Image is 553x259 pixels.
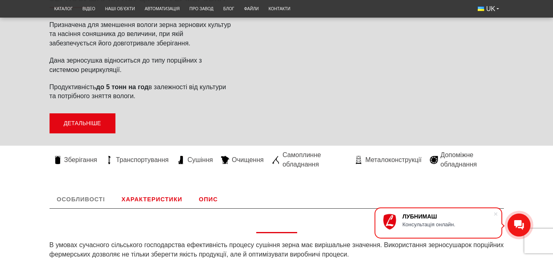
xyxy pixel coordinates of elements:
span: Допоміжне обладнання [440,151,500,169]
button: UK [473,2,504,16]
a: Характеристики [114,190,190,208]
div: Консультація онлайн. [402,221,493,227]
a: Металоконструкції [350,155,425,164]
span: Сушіння [187,155,213,164]
a: Особливості [50,190,113,208]
a: Наші об’єкти [100,2,140,16]
a: Очищення [217,155,268,164]
span: Самоплинне обладнання [282,151,346,169]
p: Дана зерносушка відноситься до типу порційних з системою рециркуляції. [50,56,232,74]
a: Блог [219,2,239,16]
a: Файли [239,2,264,16]
p: Призначена для зменшення вологи зерна зернових культур та насіння соняшника до величини, при якій... [50,20,232,48]
a: Про завод [185,2,219,16]
span: Металоконструкції [365,155,421,164]
img: Українська [478,7,484,11]
span: Очищення [232,155,264,164]
p: В умовах сучасного сільського господарства ефективність процесу сушіння зерна має вирішальне знач... [50,241,504,259]
a: Детальніше [50,113,115,134]
a: Автоматизація [140,2,185,16]
a: Самоплинне обладнання [268,151,350,169]
span: Транспортування [116,155,169,164]
a: Опис [192,190,225,208]
span: UK [486,5,495,14]
a: Зберігання [50,155,102,164]
strong: до 5 тонн на год [96,83,149,90]
a: Каталог [50,2,78,16]
a: Контакти [264,2,295,16]
span: Зберігання [64,155,97,164]
a: Транспортування [101,155,173,164]
p: Продуктивність в залежності від культури та потрібного зняття вологи. [50,83,232,101]
a: Відео [77,2,100,16]
a: Допоміжне обладнання [426,151,504,169]
div: ЛУБНИМАШ [402,213,493,220]
a: Сушіння [173,155,217,164]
